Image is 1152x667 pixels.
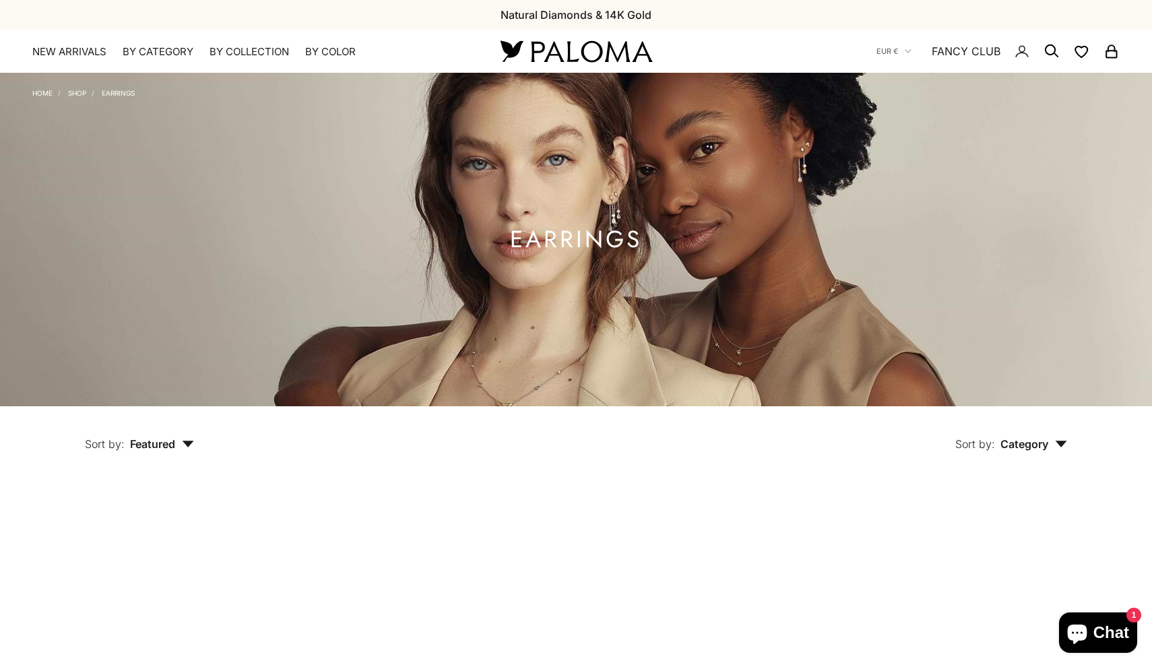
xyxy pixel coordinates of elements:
span: EUR € [876,45,898,57]
button: Sort by: Featured [54,406,225,463]
nav: Secondary navigation [876,30,1120,73]
span: Category [1000,437,1067,451]
a: NEW ARRIVALS [32,45,106,59]
p: Natural Diamonds & 14K Gold [501,6,651,24]
summary: By Collection [210,45,289,59]
span: Sort by: [955,437,995,451]
inbox-online-store-chat: Shopify online store chat [1055,612,1141,656]
a: Shop [68,89,86,97]
nav: Breadcrumb [32,86,135,97]
summary: By Color [305,45,356,59]
span: Featured [130,437,194,451]
nav: Primary navigation [32,45,468,59]
h1: Earrings [510,231,642,248]
button: EUR € [876,45,911,57]
a: Home [32,89,53,97]
button: Sort by: Category [924,406,1098,463]
span: Sort by: [85,437,125,451]
a: FANCY CLUB [932,42,1000,60]
summary: By Category [123,45,193,59]
a: Earrings [102,89,135,97]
